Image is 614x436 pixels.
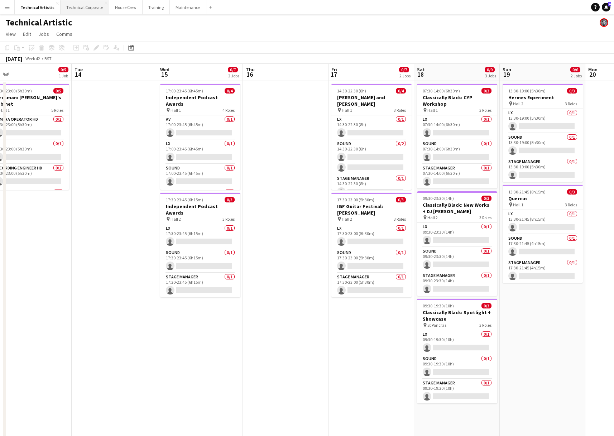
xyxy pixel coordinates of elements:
[608,2,611,6] span: 4
[160,84,240,190] app-job-card: 17:00-23:45 (6h45m)0/4Independent Podcast Awards Hall 14 RolesAV0/117:00-23:45 (6h45m) LX0/117:00...
[427,107,438,113] span: Hall 1
[416,70,425,78] span: 18
[160,115,240,140] app-card-role: AV0/117:00-23:45 (6h45m)
[423,88,460,94] span: 07:30-14:00 (6h30m)
[20,29,34,39] a: Edit
[23,31,31,37] span: Edit
[600,18,608,27] app-user-avatar: Krisztian PERM Vass
[503,210,583,234] app-card-role: LX0/113:30-21:45 (8h15m)
[160,164,240,188] app-card-role: Sound0/117:00-23:45 (6h45m)
[245,70,255,78] span: 16
[171,216,181,222] span: Hall 2
[342,107,352,113] span: Hall 1
[24,56,42,61] span: Week 42
[417,247,497,272] app-card-role: Sound0/109:30-23:30 (14h)
[171,107,181,113] span: Hall 1
[331,249,412,273] app-card-role: Sound0/117:30-23:00 (5h30m)
[56,31,72,37] span: Comms
[61,0,109,14] button: Technical Corporate
[59,73,68,78] div: 1 Job
[394,107,406,113] span: 3 Roles
[503,66,511,73] span: Sun
[417,202,497,215] h3: Classically Black: New Works + DJ [PERSON_NAME]
[417,164,497,188] app-card-role: Stage Manager0/107:30-14:00 (6h30m)
[417,355,497,379] app-card-role: Sound0/109:30-19:30 (10h)
[228,67,238,72] span: 0/7
[75,66,83,73] span: Tue
[503,94,583,101] h3: Hermes Experiment
[503,195,583,202] h3: Quercus
[160,94,240,107] h3: Independent Podcast Awards
[331,66,337,73] span: Fri
[331,84,412,190] app-job-card: 14:30-22:30 (8h)0/4[PERSON_NAME] and [PERSON_NAME] Hall 13 RolesLX0/114:30-22:30 (8h) Sound0/214:...
[222,107,235,113] span: 4 Roles
[481,303,491,308] span: 0/3
[44,56,52,61] div: BST
[330,70,337,78] span: 17
[3,29,19,39] a: View
[58,67,68,72] span: 0/5
[160,203,240,216] h3: Independent Podcast Awards
[73,70,83,78] span: 14
[417,330,497,355] app-card-role: LX0/109:30-19:30 (10h)
[143,0,170,14] button: Training
[503,259,583,283] app-card-role: Stage Manager0/117:30-21:45 (4h15m)
[331,94,412,107] h3: [PERSON_NAME] and [PERSON_NAME]
[331,203,412,216] h3: IGF Guitar Festival: [PERSON_NAME]
[159,70,169,78] span: 15
[417,191,497,296] app-job-card: 09:30-23:30 (14h)0/3Classically Black: New Works + DJ [PERSON_NAME] Hall 23 RolesLX0/109:30-23:30...
[399,67,409,72] span: 0/7
[508,189,546,195] span: 13:30-21:45 (8h15m)
[246,66,255,73] span: Thu
[513,202,523,207] span: Hall 1
[479,322,491,328] span: 3 Roles
[160,249,240,273] app-card-role: Sound0/117:30-23:45 (6h15m)
[508,88,546,94] span: 13:30-19:00 (5h30m)
[109,0,143,14] button: House Crew
[479,215,491,220] span: 3 Roles
[417,115,497,140] app-card-role: LX0/107:30-14:00 (6h30m)
[337,197,374,202] span: 17:30-23:00 (5h30m)
[513,101,523,106] span: Hall 2
[394,216,406,222] span: 3 Roles
[53,29,75,39] a: Comms
[570,67,580,72] span: 0/6
[503,234,583,259] app-card-role: Sound0/117:30-21:45 (4h15m)
[337,88,366,94] span: 14:30-22:30 (8h)
[417,299,497,403] app-job-card: 09:30-19:30 (10h)0/3Classically Black: Spotlight + Showcase St Pancras3 RolesLX0/109:30-19:30 (10...
[417,84,497,188] app-job-card: 07:30-14:00 (6h30m)0/3Classically Black: CYP Workshop Hall 13 RolesLX0/107:30-14:00 (6h30m) Sound...
[485,67,495,72] span: 0/9
[503,109,583,133] app-card-role: LX0/113:30-19:00 (5h30m)
[565,101,577,106] span: 3 Roles
[417,140,497,164] app-card-role: Sound0/107:30-14:00 (6h30m)
[417,272,497,296] app-card-role: Stage Manager0/109:30-23:30 (14h)
[6,17,72,28] h1: Technical Artistic
[502,70,511,78] span: 19
[15,0,61,14] button: Technical Artistic
[331,193,412,297] app-job-card: 17:30-23:00 (5h30m)0/3IGF Guitar Festival: [PERSON_NAME] Hall 23 RolesLX0/117:30-23:00 (5h30m) So...
[503,133,583,158] app-card-role: Sound0/113:30-19:00 (5h30m)
[160,140,240,164] app-card-role: LX0/117:00-23:45 (6h45m)
[225,88,235,94] span: 0/4
[417,223,497,247] app-card-role: LX0/109:30-23:30 (14h)
[417,66,425,73] span: Sat
[423,196,454,201] span: 09:30-23:30 (14h)
[331,115,412,140] app-card-role: LX0/114:30-22:30 (8h)
[485,73,496,78] div: 3 Jobs
[225,197,235,202] span: 0/3
[503,84,583,182] app-job-card: 13:30-19:00 (5h30m)0/3Hermes Experiment Hall 23 RolesLX0/113:30-19:00 (5h30m) Sound0/113:30-19:00...
[417,94,497,107] h3: Classically Black: CYP Workshop
[166,197,203,202] span: 17:30-23:45 (6h15m)
[6,55,22,62] div: [DATE]
[479,107,491,113] span: 3 Roles
[166,88,203,94] span: 17:00-23:45 (6h45m)
[565,202,577,207] span: 3 Roles
[222,216,235,222] span: 3 Roles
[588,66,598,73] span: Mon
[602,3,610,11] a: 4
[427,322,446,328] span: St Pancras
